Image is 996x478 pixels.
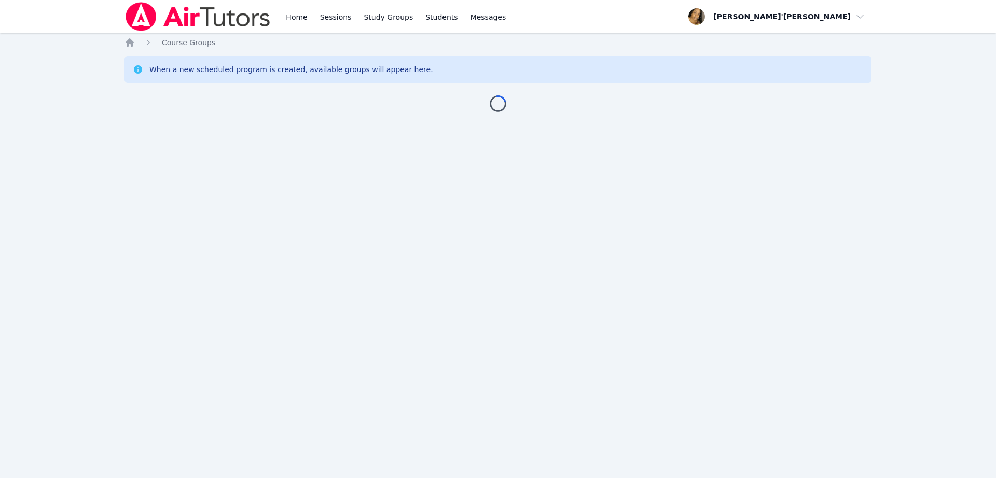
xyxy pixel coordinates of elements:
a: Course Groups [162,37,215,48]
span: Messages [471,12,506,22]
nav: Breadcrumb [125,37,872,48]
img: Air Tutors [125,2,271,31]
div: When a new scheduled program is created, available groups will appear here. [149,64,433,75]
span: Course Groups [162,38,215,47]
